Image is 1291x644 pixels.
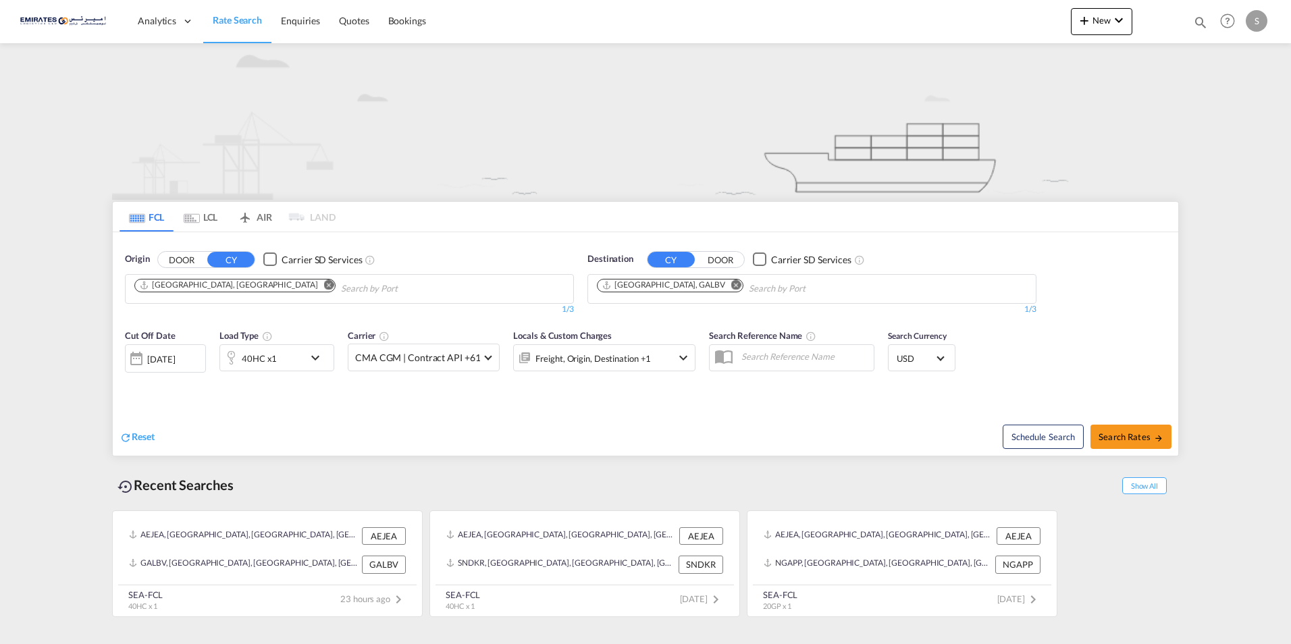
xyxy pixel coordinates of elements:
md-icon: icon-chevron-right [1025,591,1041,608]
recent-search-card: AEJEA, [GEOGRAPHIC_DATA], [GEOGRAPHIC_DATA], [GEOGRAPHIC_DATA], [GEOGRAPHIC_DATA] AEJEAGALBV, [GE... [112,510,423,617]
md-icon: The selected Trucker/Carrierwill be displayed in the rate results If the rates are from another f... [379,331,390,342]
button: icon-plus 400-fgNewicon-chevron-down [1071,8,1132,35]
md-icon: icon-chevron-right [708,591,724,608]
div: Jebel Ali, AEJEA [139,279,317,291]
md-icon: icon-information-outline [262,331,273,342]
md-checkbox: Checkbox No Ink [753,252,851,267]
md-icon: icon-chevron-down [1111,12,1127,28]
span: Search Reference Name [709,330,816,341]
span: Carrier [348,330,390,341]
button: Note: By default Schedule search will only considerorigin ports, destination ports and cut off da... [1003,425,1084,449]
md-datepicker: Select [125,371,135,390]
input: Search Reference Name [735,346,874,367]
span: Cut Off Date [125,330,176,341]
div: SEA-FCL [763,589,797,601]
input: Chips input. [749,278,877,300]
span: Destination [587,252,633,266]
span: Quotes [339,15,369,26]
md-tab-item: AIR [228,202,282,232]
span: USD [897,352,934,365]
md-icon: icon-plus 400-fg [1076,12,1092,28]
div: AEJEA, Jebel Ali, United Arab Emirates, Middle East, Middle East [446,527,676,545]
div: GALBV, Libreville, Gabon, Central Africa, Africa [129,556,359,573]
md-select: Select Currency: $ USDUnited States Dollar [895,348,948,368]
div: AEJEA [362,527,406,545]
span: Show All [1122,477,1167,494]
md-pagination-wrapper: Use the left and right arrow keys to navigate between tabs [120,202,336,232]
md-icon: icon-airplane [237,209,253,219]
div: Help [1216,9,1246,34]
div: NGAPP, Apapa, Nigeria, Western Africa, Africa [764,556,992,573]
div: 1/3 [125,304,574,315]
span: Analytics [138,14,176,28]
span: [DATE] [997,593,1041,604]
span: New [1076,15,1127,26]
div: Press delete to remove this chip. [139,279,320,291]
img: new-FCL.png [112,43,1179,200]
div: AEJEA, Jebel Ali, United Arab Emirates, Middle East, Middle East [764,527,993,545]
div: S [1246,10,1267,32]
span: 20GP x 1 [763,601,791,610]
button: DOOR [158,252,205,267]
div: AEJEA [679,527,723,545]
div: SNDKR, Dakar, Senegal, Western Africa, Africa [446,556,675,573]
span: Locals & Custom Charges [513,330,612,341]
md-icon: icon-magnify [1193,15,1208,30]
button: CY [207,252,255,267]
div: [DATE] [147,353,175,365]
span: Bookings [388,15,426,26]
button: DOOR [697,252,744,267]
div: Libreville, GALBV [602,279,725,291]
div: AEJEA, Jebel Ali, United Arab Emirates, Middle East, Middle East [129,527,359,545]
md-chips-wrap: Chips container. Use arrow keys to select chips. [132,275,475,300]
div: 1/3 [587,304,1036,315]
md-icon: icon-backup-restore [117,479,134,495]
span: Search Currency [888,331,947,341]
div: SEA-FCL [446,589,480,601]
span: Search Rates [1099,431,1163,442]
recent-search-card: AEJEA, [GEOGRAPHIC_DATA], [GEOGRAPHIC_DATA], [GEOGRAPHIC_DATA], [GEOGRAPHIC_DATA] AEJEASNDKR, [GE... [429,510,740,617]
div: Freight Origin Destination Factory Stuffingicon-chevron-down [513,344,695,371]
div: 40HC x1icon-chevron-down [219,344,334,371]
button: Search Ratesicon-arrow-right [1090,425,1171,449]
md-icon: icon-chevron-down [307,350,330,366]
button: Remove [315,279,335,293]
md-tab-item: FCL [120,202,174,232]
md-icon: Your search will be saved by the below given name [806,331,816,342]
button: Remove [722,279,743,293]
div: Carrier SD Services [282,253,362,267]
span: 40HC x 1 [128,601,157,610]
md-icon: Unchecked: Search for CY (Container Yard) services for all selected carriers.Checked : Search for... [365,254,375,265]
div: icon-refreshReset [120,430,155,445]
div: NGAPP [995,556,1040,573]
div: Press delete to remove this chip. [602,279,728,291]
div: [DATE] [125,344,206,373]
span: Reset [132,431,155,442]
span: 40HC x 1 [446,601,475,610]
span: Enquiries [281,15,320,26]
div: Freight Origin Destination Factory Stuffing [535,349,651,368]
md-icon: icon-arrow-right [1154,433,1163,443]
md-checkbox: Checkbox No Ink [263,252,362,267]
md-icon: icon-chevron-right [390,591,406,608]
div: OriginDOOR CY Checkbox No InkUnchecked: Search for CY (Container Yard) services for all selected ... [113,232,1178,456]
div: Recent Searches [112,470,239,500]
md-tab-item: LCL [174,202,228,232]
md-icon: Unchecked: Search for CY (Container Yard) services for all selected carriers.Checked : Search for... [854,254,865,265]
recent-search-card: AEJEA, [GEOGRAPHIC_DATA], [GEOGRAPHIC_DATA], [GEOGRAPHIC_DATA], [GEOGRAPHIC_DATA] AEJEANGAPP, [GE... [747,510,1057,617]
input: Chips input. [341,278,469,300]
md-chips-wrap: Chips container. Use arrow keys to select chips. [595,275,882,300]
div: SNDKR [679,556,723,573]
md-icon: icon-chevron-down [675,350,691,366]
span: Load Type [219,330,273,341]
span: [DATE] [680,593,724,604]
span: Rate Search [213,14,262,26]
md-icon: icon-refresh [120,431,132,444]
div: 40HC x1 [242,349,277,368]
button: CY [648,252,695,267]
span: CMA CGM | Contract API +61 [355,351,480,365]
div: icon-magnify [1193,15,1208,35]
img: c67187802a5a11ec94275b5db69a26e6.png [20,6,111,36]
span: Origin [125,252,149,266]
